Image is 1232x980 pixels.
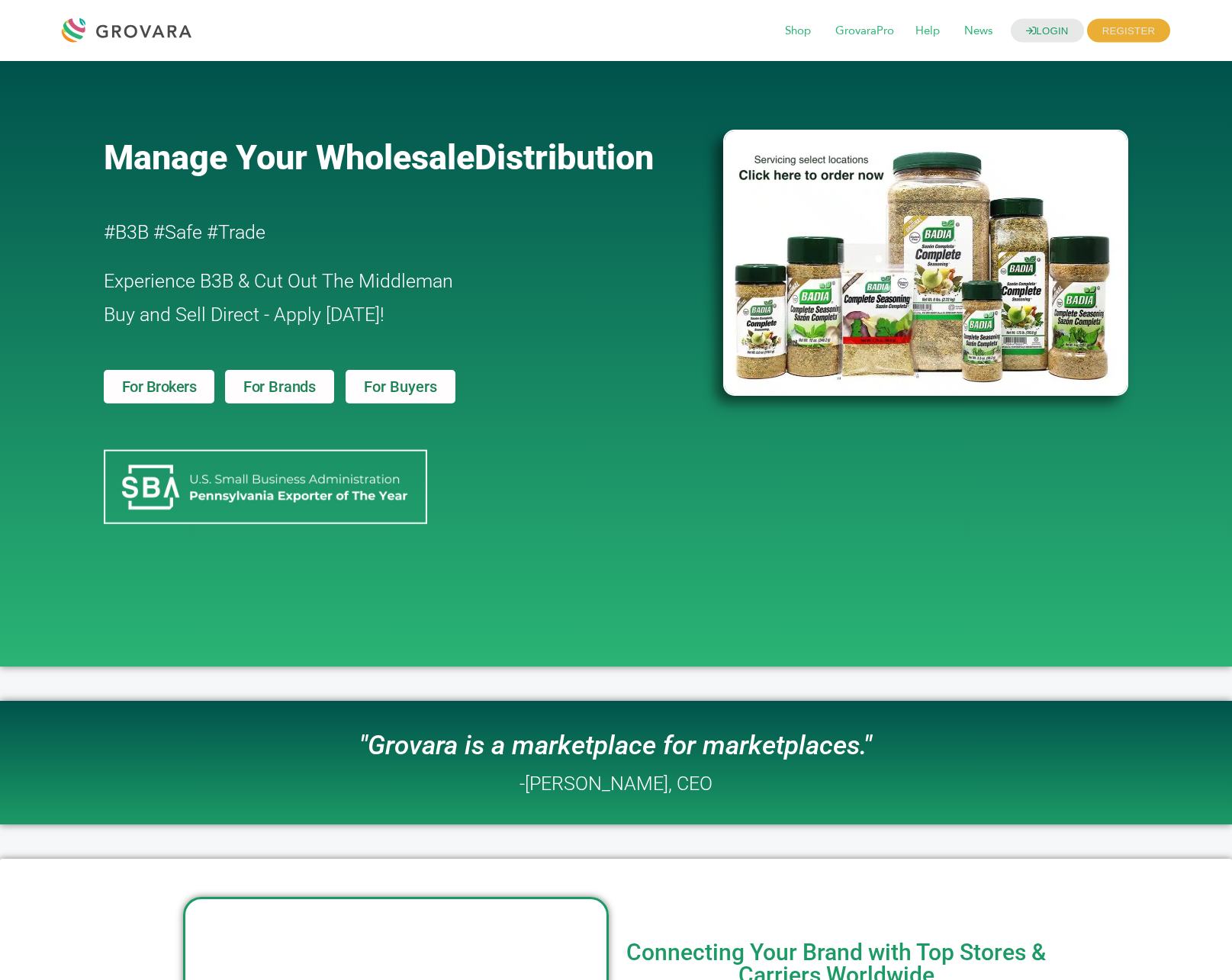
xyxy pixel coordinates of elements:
[364,379,437,394] span: For Buyers
[104,216,636,249] h2: #B3B #Safe #Trade
[122,379,197,394] span: For Brokers
[104,304,384,326] span: Buy and Sell Direct - Apply [DATE]!
[519,774,713,793] h2: -[PERSON_NAME], CEO
[828,17,908,46] span: GrovaraPro
[346,370,455,403] a: For Buyers
[957,17,1006,46] span: News
[1014,19,1089,43] a: LOGIN
[908,23,954,40] a: Help
[104,137,699,178] a: Manage Your WholesaleDistribution
[474,137,654,178] span: Distribution
[828,23,908,40] a: GrovaraPro
[104,270,453,292] span: Experience B3B & Cut Out The Middleman
[957,23,1006,40] a: News
[225,370,334,403] a: For Brands
[104,370,215,403] a: For Brokers
[908,17,954,46] span: Help
[359,730,872,761] i: "Grovara is a marketplace for marketplaces."
[104,137,474,178] span: Manage Your Wholesale
[1092,19,1170,43] span: REGISTER
[777,23,825,40] a: Shop
[777,17,825,46] span: Shop
[243,379,316,394] span: For Brands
